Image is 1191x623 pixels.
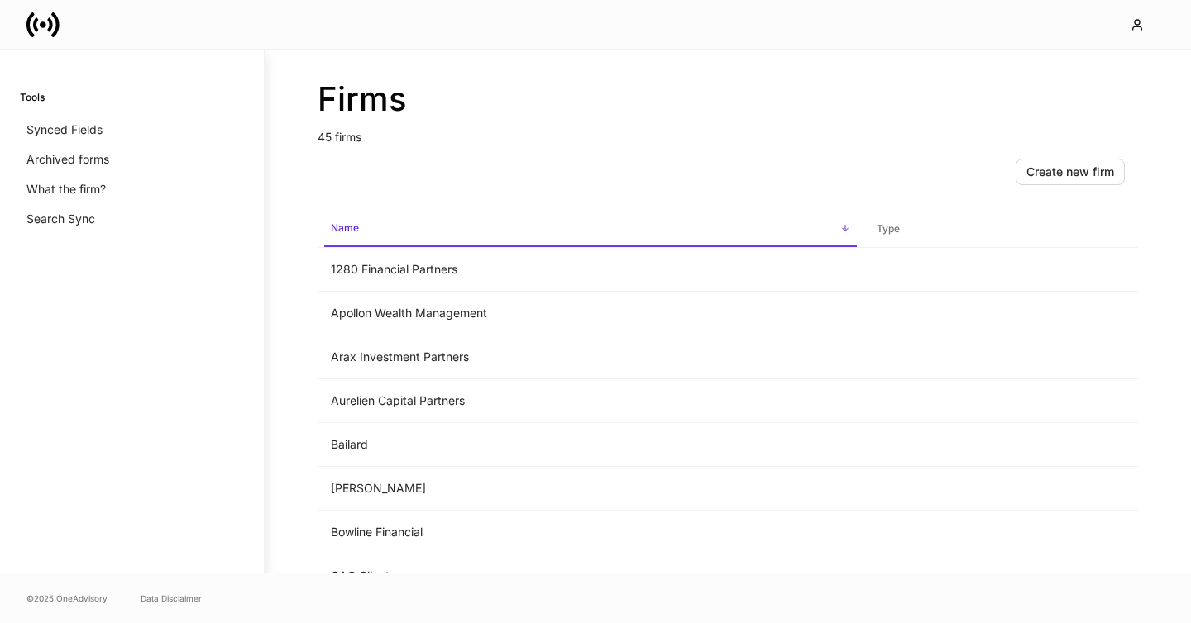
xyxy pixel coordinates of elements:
p: Synced Fields [26,121,103,138]
td: [PERSON_NAME] [318,467,863,511]
span: Name [324,212,857,247]
div: Create new firm [1026,166,1114,178]
a: Synced Fields [20,115,244,145]
p: Search Sync [26,211,95,227]
td: CAG Clients [318,554,863,598]
td: Arax Investment Partners [318,335,863,379]
td: Bowline Financial [318,511,863,554]
h6: Type [877,221,900,236]
span: © 2025 OneAdvisory [26,592,108,605]
td: Aurelien Capital Partners [318,379,863,423]
td: Apollon Wealth Management [318,292,863,335]
a: What the firm? [20,174,244,204]
td: Bailard [318,423,863,467]
p: Archived forms [26,151,109,168]
td: 1280 Financial Partners [318,248,863,292]
h6: Tools [20,89,45,105]
h2: Firms [318,79,1138,119]
p: What the firm? [26,181,106,197]
a: Search Sync [20,204,244,234]
a: Data Disclaimer [141,592,202,605]
span: Type [870,212,1131,246]
a: Archived forms [20,145,244,174]
p: 45 firms [318,119,1138,145]
h6: Name [331,220,359,235]
button: Create new firm [1016,159,1125,185]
